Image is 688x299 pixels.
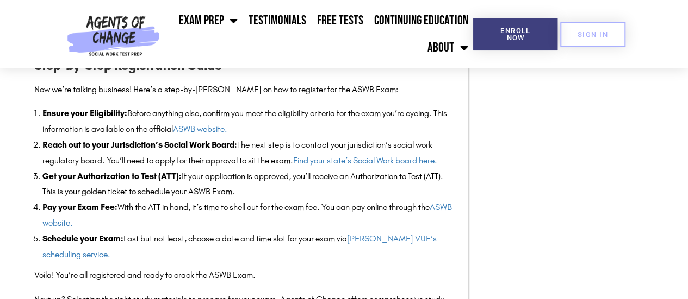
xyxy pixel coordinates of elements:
a: About [422,34,473,61]
p: Now we’re talking business! Here’s a step-by-[PERSON_NAME] on how to register for the ASWB Exam: [34,82,457,98]
a: Testimonials [243,7,312,34]
strong: Ensure your Eligibility: [42,108,127,118]
strong: Get your Authorization to Test (ATT): [42,171,182,181]
a: [PERSON_NAME] VUE’s scheduling service. [42,233,437,259]
li: With the ATT in hand, it’s time to shell out for the exam fee. You can pay online through the [42,200,457,231]
li: The next step is to contact your jurisdiction’s social work regulatory board. You’ll need to appl... [42,137,457,169]
li: If your application is approved, you’ll receive an Authorization to Test (ATT). This is your gold... [42,169,457,200]
span: SIGN IN [578,31,608,38]
strong: Reach out to your Jurisdiction’s Social Work Board: [42,139,237,150]
p: Voila! You’re all registered and ready to crack the ASWB Exam. [34,268,457,283]
a: Continuing Education [369,7,473,34]
nav: Menu [164,7,473,61]
a: Free Tests [312,7,369,34]
a: ASWB website. [173,124,227,134]
a: SIGN IN [560,22,625,47]
span: Enroll Now [491,27,540,41]
li: Before anything else, confirm you meet the eligibility criteria for the exam you’re eyeing. This ... [42,106,457,137]
strong: Schedule your Exam: [42,233,123,244]
li: Last but not least, choose a date and time slot for your exam via [42,231,457,263]
strong: Pay your Exam Fee: [42,202,117,212]
a: Exam Prep [173,7,243,34]
a: Find your state’s Social Work board here. [293,155,437,166]
a: Enroll Now [473,18,557,50]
